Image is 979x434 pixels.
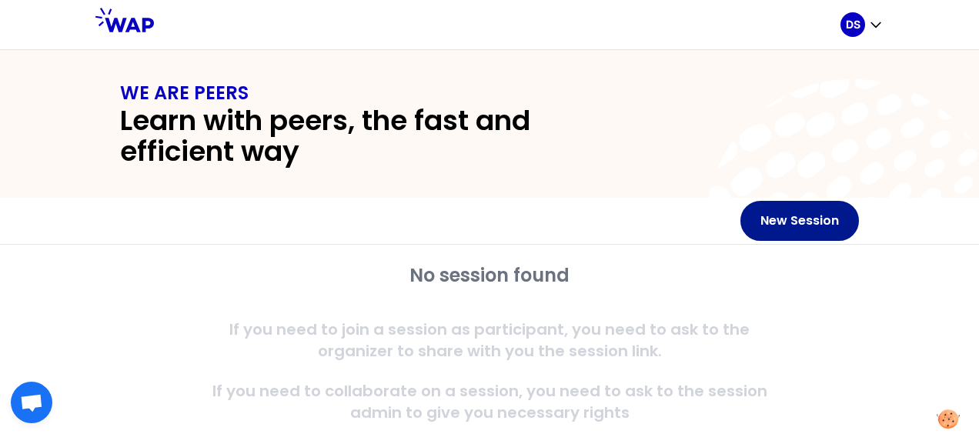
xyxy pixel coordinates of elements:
[840,12,884,37] button: DS
[194,263,785,288] h2: No session found
[120,81,859,105] h1: WE ARE PEERS
[11,382,52,423] div: Open chat
[194,380,785,423] p: If you need to collaborate on a session, you need to ask to the session admin to give you necessa...
[740,201,859,241] button: New Session
[194,319,785,362] p: If you need to join a session as participant, you need to ask to the organizer to share with you ...
[846,17,860,32] p: DS
[120,105,637,167] h2: Learn with peers, the fast and efficient way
